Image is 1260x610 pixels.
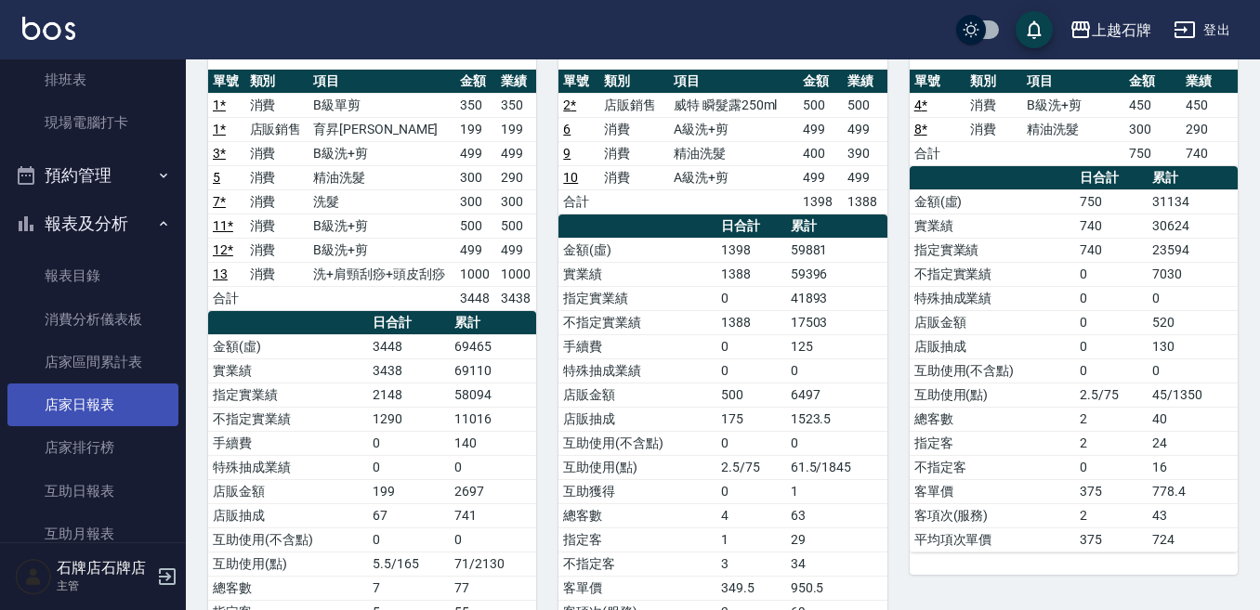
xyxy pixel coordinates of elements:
td: 不指定客 [910,455,1075,479]
a: 互助日報表 [7,470,178,513]
img: Person [15,558,52,595]
td: 0 [368,527,450,552]
th: 日合計 [716,214,786,239]
td: 1 [716,527,786,552]
td: 1398 [716,238,786,262]
td: 500 [496,214,537,238]
td: 店販抽成 [208,503,368,527]
td: 客單價 [910,479,1075,503]
button: 登出 [1166,13,1238,47]
td: 店販金額 [208,479,368,503]
td: A級洗+剪 [669,117,798,141]
td: 300 [455,189,496,214]
th: 累計 [1148,166,1238,190]
td: 0 [1075,334,1148,358]
td: 不指定實業績 [558,310,716,334]
a: 報表目錄 [7,254,178,297]
td: 消費 [245,165,309,189]
td: 43 [1148,503,1238,527]
td: 300 [1124,117,1181,141]
td: 0 [1148,358,1238,383]
td: 店販抽成 [558,407,716,431]
button: 上越石牌 [1062,11,1159,49]
td: B級洗+剪 [308,141,455,165]
td: 互助使用(點) [558,455,716,479]
table: a dense table [558,70,886,214]
td: 店販抽成 [910,334,1075,358]
td: 390 [843,141,887,165]
td: 59881 [786,238,887,262]
td: 店販銷售 [245,117,309,141]
td: 750 [1124,141,1181,165]
td: 67 [368,503,450,527]
td: 消費 [599,165,669,189]
td: 互助使用(不含點) [208,527,368,552]
td: 0 [368,431,450,455]
td: 500 [716,383,786,407]
td: 69465 [450,334,536,358]
th: 業績 [1181,70,1238,94]
td: 61.5/1845 [786,455,887,479]
td: 125 [786,334,887,358]
td: 指定客 [910,431,1075,455]
td: 不指定實業績 [208,407,368,431]
td: 40 [1148,407,1238,431]
td: 499 [496,141,537,165]
td: 客項次(服務) [910,503,1075,527]
td: 店販金額 [910,310,1075,334]
td: 0 [786,358,887,383]
td: 59396 [786,262,887,286]
td: 1388 [716,262,786,286]
td: B級洗+剪 [1022,93,1124,117]
td: 不指定實業績 [910,262,1075,286]
td: 740 [1075,214,1148,238]
th: 業績 [843,70,887,94]
td: 0 [786,431,887,455]
a: 店家區間累計表 [7,341,178,383]
td: 0 [716,479,786,503]
td: 0 [716,431,786,455]
td: 0 [1075,310,1148,334]
a: 排班表 [7,58,178,101]
td: 客單價 [558,576,716,600]
td: 0 [450,455,536,479]
td: 指定客 [558,527,716,552]
th: 累計 [786,214,887,239]
td: 29 [786,527,887,552]
td: 17503 [786,310,887,334]
td: 消費 [245,262,309,286]
a: 消費分析儀表板 [7,298,178,341]
td: 指定實業績 [208,383,368,407]
td: 375 [1075,479,1148,503]
th: 單號 [208,70,245,94]
td: 特殊抽成業績 [208,455,368,479]
td: 34 [786,552,887,576]
th: 金額 [1124,70,1181,94]
table: a dense table [208,70,536,311]
td: 1 [786,479,887,503]
td: 450 [1181,93,1238,117]
td: 740 [1181,141,1238,165]
td: 2148 [368,383,450,407]
td: 375 [1075,527,1148,552]
td: 175 [716,407,786,431]
td: 2697 [450,479,536,503]
td: 499 [843,165,887,189]
td: 300 [455,165,496,189]
td: 0 [1075,262,1148,286]
td: A級洗+剪 [669,165,798,189]
td: 1000 [496,262,537,286]
td: 消費 [245,189,309,214]
div: 上越石牌 [1092,19,1151,42]
td: 合計 [208,286,245,310]
td: 130 [1148,334,1238,358]
td: 71/2130 [450,552,536,576]
td: 349.5 [716,576,786,600]
td: 消費 [245,214,309,238]
th: 項目 [1022,70,1124,94]
td: 31134 [1148,189,1238,214]
a: 店家日報表 [7,383,178,426]
td: 0 [1075,358,1148,383]
td: 互助使用(不含點) [558,431,716,455]
td: 11016 [450,407,536,431]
